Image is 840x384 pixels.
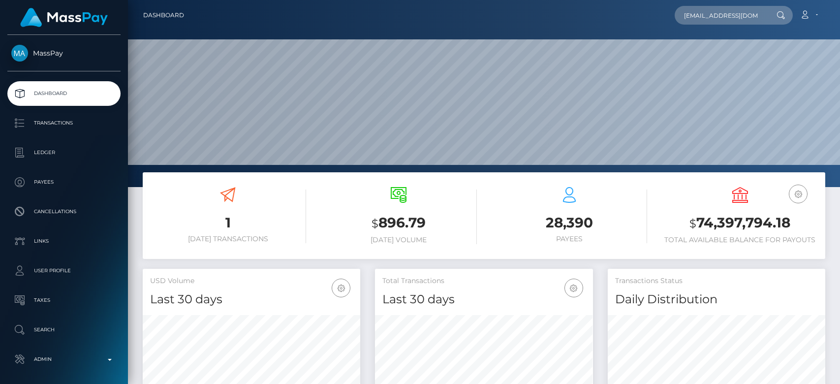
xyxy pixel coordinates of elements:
[11,293,117,308] p: Taxes
[7,170,121,194] a: Payees
[11,352,117,367] p: Admin
[11,145,117,160] p: Ledger
[662,213,818,233] h3: 74,397,794.18
[11,263,117,278] p: User Profile
[143,5,184,26] a: Dashboard
[11,175,117,190] p: Payees
[662,236,818,244] h6: Total Available Balance for Payouts
[7,318,121,342] a: Search
[321,236,477,244] h6: [DATE] Volume
[615,291,818,308] h4: Daily Distribution
[615,276,818,286] h5: Transactions Status
[7,229,121,254] a: Links
[11,45,28,62] img: MassPay
[11,204,117,219] p: Cancellations
[150,235,306,243] h6: [DATE] Transactions
[382,291,585,308] h4: Last 30 days
[492,235,648,243] h6: Payees
[11,116,117,130] p: Transactions
[7,199,121,224] a: Cancellations
[675,6,767,25] input: Search...
[11,234,117,249] p: Links
[492,213,648,232] h3: 28,390
[7,288,121,313] a: Taxes
[7,140,121,165] a: Ledger
[150,276,353,286] h5: USD Volume
[382,276,585,286] h5: Total Transactions
[372,217,378,230] small: $
[689,217,696,230] small: $
[20,8,108,27] img: MassPay Logo
[7,111,121,135] a: Transactions
[11,322,117,337] p: Search
[7,49,121,58] span: MassPay
[7,347,121,372] a: Admin
[150,291,353,308] h4: Last 30 days
[7,81,121,106] a: Dashboard
[150,213,306,232] h3: 1
[321,213,477,233] h3: 896.79
[7,258,121,283] a: User Profile
[11,86,117,101] p: Dashboard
